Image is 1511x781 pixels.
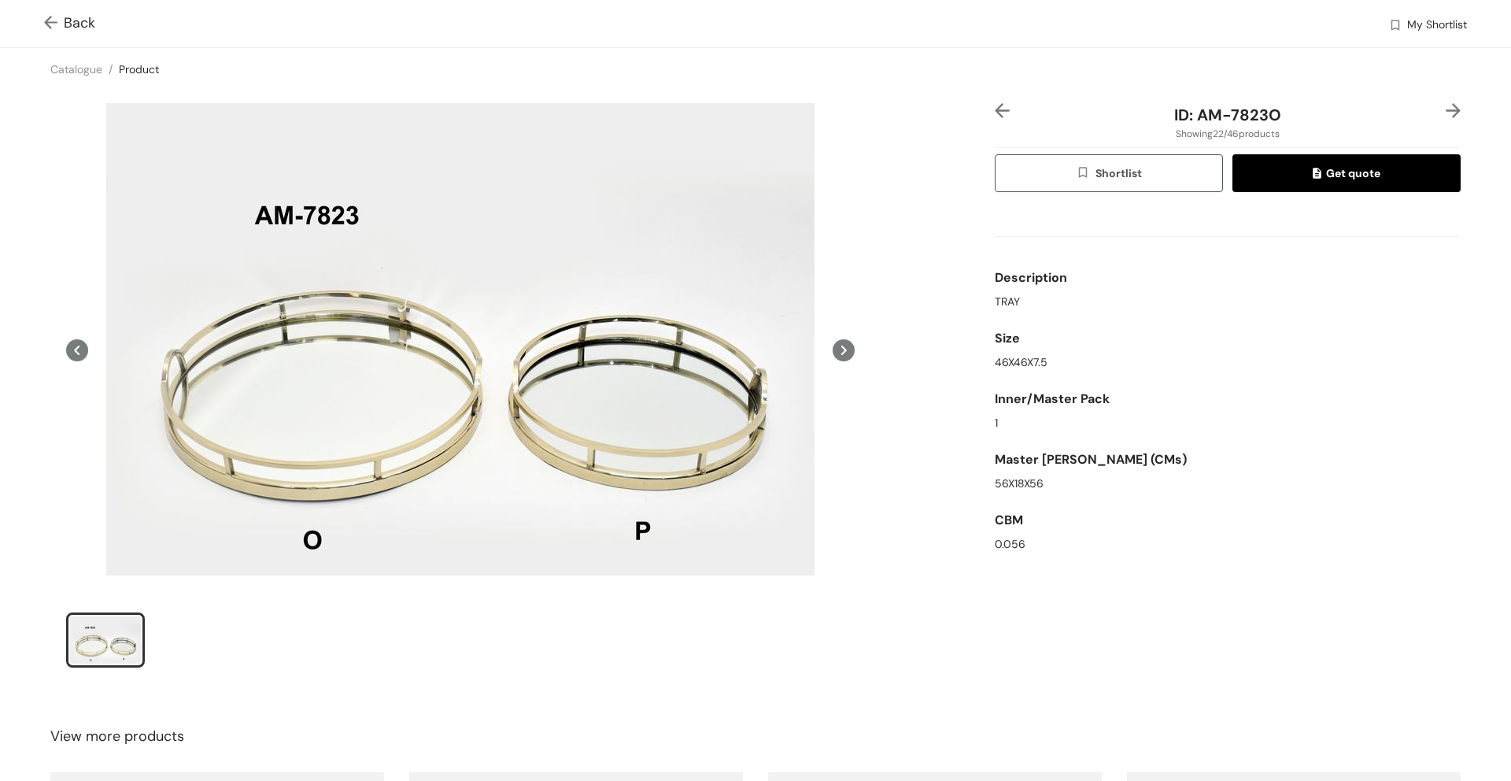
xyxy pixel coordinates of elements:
[995,383,1461,415] div: Inner/Master Pack
[119,62,159,76] a: Product
[995,294,1020,310] span: TRAY
[44,16,64,32] img: Go back
[1076,165,1141,183] span: Shortlist
[995,103,1010,118] img: left
[1388,18,1402,35] img: wishlist
[995,262,1461,294] div: Description
[1174,105,1281,125] span: ID: AM-7823O
[1313,168,1326,182] img: quote
[1232,154,1461,192] button: quoteGet quote
[1076,165,1095,183] img: wishlist
[1446,103,1461,118] img: right
[50,62,102,76] a: Catalogue
[1176,127,1280,141] span: Showing 22 / 46 products
[66,613,145,668] li: slide item 1
[995,536,1461,553] div: 0.056
[995,354,1461,371] div: 46X46X7.5
[995,323,1461,354] div: Size
[1407,17,1467,35] span: My Shortlist
[995,505,1461,536] div: CBM
[44,13,95,34] span: Back
[50,726,184,747] span: View more products
[109,62,113,76] span: /
[995,154,1223,192] button: wishlistShortlist
[995,476,1461,492] div: 56X18X56
[1313,165,1380,182] span: Get quote
[995,415,1461,431] div: 1
[995,444,1461,476] div: Master [PERSON_NAME] (CMs)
